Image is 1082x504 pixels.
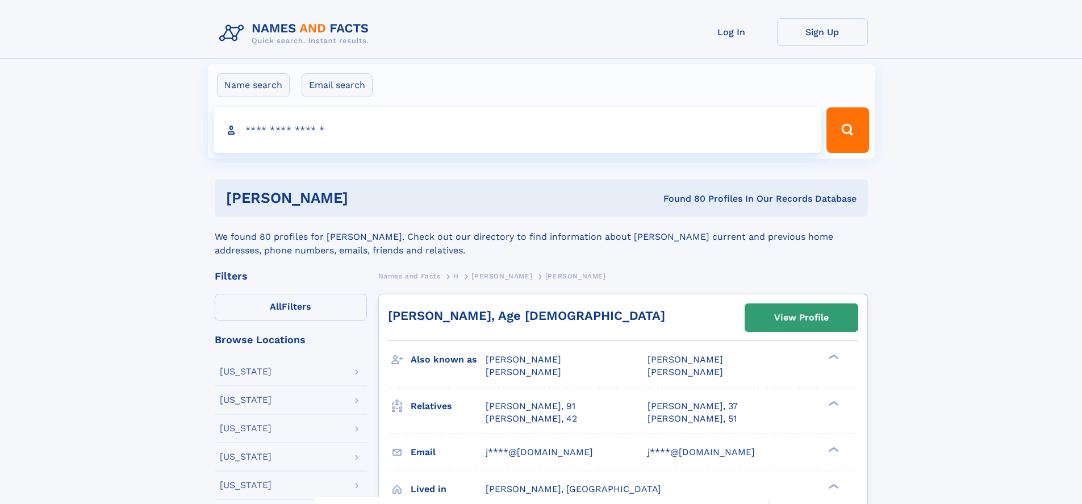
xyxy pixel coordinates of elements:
[826,482,839,490] div: ❯
[647,413,737,425] a: [PERSON_NAME], 51
[411,350,486,369] h3: Also known as
[486,354,561,365] span: [PERSON_NAME]
[826,353,839,361] div: ❯
[226,191,506,205] h1: [PERSON_NAME]
[745,304,858,331] a: View Profile
[220,452,271,461] div: [US_STATE]
[486,400,575,413] a: [PERSON_NAME], 91
[270,301,282,312] span: All
[215,294,367,321] label: Filters
[411,397,486,416] h3: Relatives
[506,193,857,205] div: Found 80 Profiles In Our Records Database
[302,73,373,97] label: Email search
[215,335,367,345] div: Browse Locations
[220,424,271,433] div: [US_STATE]
[214,107,822,153] input: search input
[215,271,367,281] div: Filters
[647,400,738,413] a: [PERSON_NAME], 37
[545,272,606,280] span: [PERSON_NAME]
[826,445,839,453] div: ❯
[215,18,378,49] img: Logo Names and Facts
[686,18,777,46] a: Log In
[220,481,271,490] div: [US_STATE]
[215,216,868,257] div: We found 80 profiles for [PERSON_NAME]. Check out our directory to find information about [PERSON...
[411,443,486,462] h3: Email
[774,305,829,331] div: View Profile
[486,413,577,425] a: [PERSON_NAME], 42
[826,399,839,407] div: ❯
[388,309,665,323] a: [PERSON_NAME], Age [DEMOGRAPHIC_DATA]
[471,272,532,280] span: [PERSON_NAME]
[647,366,723,377] span: [PERSON_NAME]
[220,395,271,405] div: [US_STATE]
[647,354,723,365] span: [PERSON_NAME]
[217,73,290,97] label: Name search
[220,367,271,376] div: [US_STATE]
[453,269,459,283] a: H
[378,269,441,283] a: Names and Facts
[471,269,532,283] a: [PERSON_NAME]
[486,366,561,377] span: [PERSON_NAME]
[826,107,868,153] button: Search Button
[486,484,661,494] span: [PERSON_NAME], [GEOGRAPHIC_DATA]
[777,18,868,46] a: Sign Up
[411,480,486,499] h3: Lived in
[453,272,459,280] span: H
